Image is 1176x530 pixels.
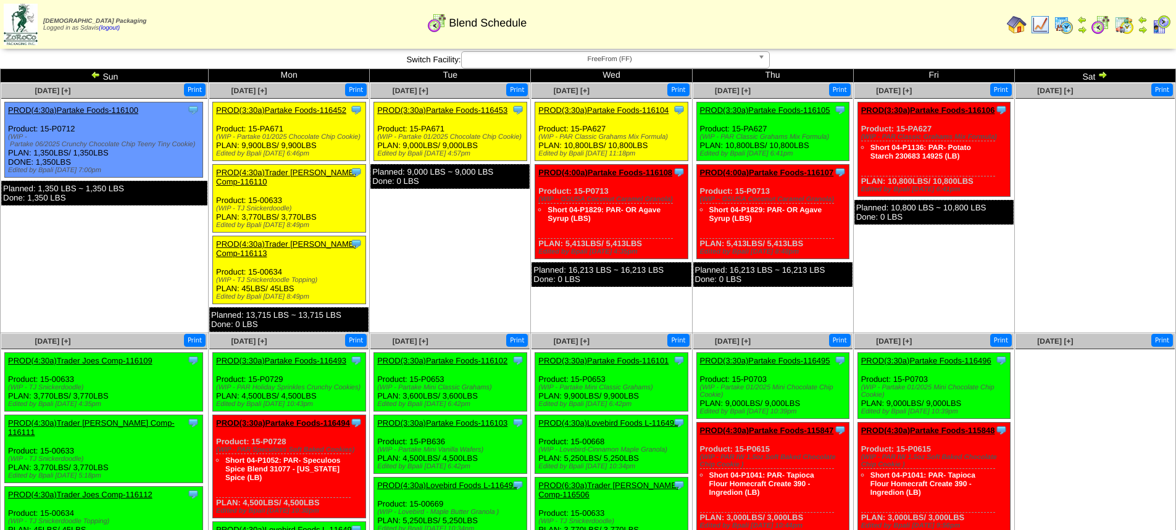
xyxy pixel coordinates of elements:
[350,354,362,366] img: Tooltip
[345,83,367,96] button: Print
[538,418,678,428] a: PROD(4:30a)Lovebird Foods L-116492
[8,167,202,174] div: Edited by Bpali [DATE] 7:00pm
[5,415,203,483] div: Product: 15-00633 PLAN: 3,770LBS / 3,770LBS
[506,334,528,347] button: Print
[377,150,527,157] div: Edited by Bpali [DATE] 4:57pm
[554,337,590,346] a: [DATE] [+]
[512,416,524,429] img: Tooltip
[374,353,527,412] div: Product: 15-P0653 PLAN: 3,600LBS / 3,600LBS
[8,490,152,499] a: PROD(4:30a)Trader Joes Comp-116112
[1151,15,1171,35] img: calendarcustomer.gif
[350,104,362,116] img: Tooltip
[370,69,531,83] td: Tue
[861,133,1011,141] div: (WIP - PAR Classic Grahams Mix Formula)
[99,25,120,31] a: (logout)
[216,384,365,391] div: (WIP - PAR Holiday Sprinkles Crunchy Cookies)
[1138,15,1148,25] img: arrowleft.gif
[43,18,146,31] span: Logged in as Sdavis
[700,150,849,157] div: Edited by Bpali [DATE] 6:41pm
[554,86,590,95] a: [DATE] [+]
[861,426,995,435] a: PROD(4:30a)Partake Foods-115848
[693,262,853,287] div: Planned: 16,213 LBS ~ 16,213 LBS Done: 0 LBS
[377,400,527,408] div: Edited by Bpali [DATE] 6:42pm
[8,106,138,115] a: PROD(4:30a)Partake Foods-116100
[854,200,1014,225] div: Planned: 10,800 LBS ~ 10,800 LBS Done: 0 LBS
[861,106,995,115] a: PROD(3:30a)Partake Foods-116106
[538,356,669,365] a: PROD(3:30a)Partake Foods-116101
[187,416,199,429] img: Tooltip
[700,196,849,203] div: (WIP – GSUSA Coconut Caramel Granola)
[696,165,849,259] div: Product: 15-P0713 PLAN: 5,413LBS / 5,413LBS
[377,463,527,470] div: Edited by Bpali [DATE] 6:42pm
[1037,337,1073,346] a: [DATE] [+]
[512,479,524,491] img: Tooltip
[834,354,846,366] img: Tooltip
[209,69,370,83] td: Mon
[5,353,203,412] div: Product: 15-00633 PLAN: 3,770LBS / 3,770LBS
[350,416,362,429] img: Tooltip
[213,165,366,233] div: Product: 15-00633 PLAN: 3,770LBS / 3,770LBS
[696,102,849,161] div: Product: 15-PA627 PLAN: 10,800LBS / 10,800LBS
[1054,15,1074,35] img: calendarprod.gif
[377,446,527,453] div: (WIP - Partake Mini Vanilla Wafers)
[231,337,267,346] a: [DATE] [+]
[538,463,688,470] div: Edited by Bpali [DATE] 10:34pm
[857,353,1011,419] div: Product: 15-P0703 PLAN: 9,000LBS / 9,000LBS
[1037,86,1073,95] a: [DATE] [+]
[715,86,751,95] a: [DATE] [+]
[1091,15,1111,35] img: calendarblend.gif
[861,453,1011,468] div: (WIP - PAR IW 1.5oz Soft Baked Chocolate Chip Cookie )
[853,69,1014,83] td: Fri
[393,86,428,95] a: [DATE] [+]
[8,384,202,391] div: (WIP - TJ Snickerdoodle)
[377,106,507,115] a: PROD(3:30a)Partake Foods-116453
[535,353,688,412] div: Product: 15-P0653 PLAN: 9,900LBS / 9,900LBS
[870,143,971,160] a: Short 04-P1136: PAR- Potato Starch 230683 14925 (LB)
[715,337,751,346] span: [DATE] [+]
[995,354,1007,366] img: Tooltip
[834,166,846,178] img: Tooltip
[1030,15,1050,35] img: line_graph.gif
[538,248,688,255] div: Edited by Bpali [DATE] 4:35pm
[692,69,853,83] td: Thu
[449,17,527,30] span: Blend Schedule
[1151,334,1173,347] button: Print
[216,239,356,258] a: PROD(4:30a)Trader [PERSON_NAME] Comp-116113
[8,455,202,463] div: (WIP - TJ Snickerdoodle)
[216,276,365,284] div: (WIP - TJ Snickerdoodle Topping)
[8,400,202,408] div: Edited by Bpali [DATE] 4:35pm
[857,102,1011,197] div: Product: 15-PA627 PLAN: 10,800LBS / 10,800LBS
[538,384,688,391] div: (WIP - Partake Mini Classic Grahams)
[700,408,849,415] div: Edited by Bpali [DATE] 10:39pm
[184,334,206,347] button: Print
[861,356,991,365] a: PROD(3:30a)Partake Foods-116496
[700,384,849,399] div: (WIP - Partake 01/2025 Mini Chocolate Chip Cookie)
[1114,15,1134,35] img: calendarinout.gif
[538,400,688,408] div: Edited by Bpali [DATE] 6:42pm
[1077,25,1087,35] img: arrowright.gif
[216,446,365,453] div: (WIP - PAR Speculoss Soft Baked Cookies)
[667,83,689,96] button: Print
[216,222,365,229] div: Edited by Bpali [DATE] 8:49pm
[350,238,362,250] img: Tooltip
[370,164,530,189] div: Planned: 9,000 LBS ~ 9,000 LBS Done: 0 LBS
[187,104,199,116] img: Tooltip
[834,104,846,116] img: Tooltip
[1,181,207,205] div: Planned: 1,350 LBS ~ 1,350 LBS Done: 1,350 LBS
[8,472,202,479] div: Edited by Bpali [DATE] 5:18pm
[184,83,206,96] button: Print
[700,106,830,115] a: PROD(3:30a)Partake Foods-116105
[216,150,365,157] div: Edited by Bpali [DATE] 6:46pm
[393,337,428,346] a: [DATE] [+]
[700,168,834,177] a: PROD(4:00a)Partake Foods-116107
[876,86,912,95] a: [DATE] [+]
[35,86,70,95] span: [DATE] [+]
[995,104,1007,116] img: Tooltip
[1151,83,1173,96] button: Print
[538,168,672,177] a: PROD(4:00a)Partake Foods-116108
[870,471,975,497] a: Short 04-P1041: PAR- Tapioca Flour Homecraft Create 390 - Ingredion (LB)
